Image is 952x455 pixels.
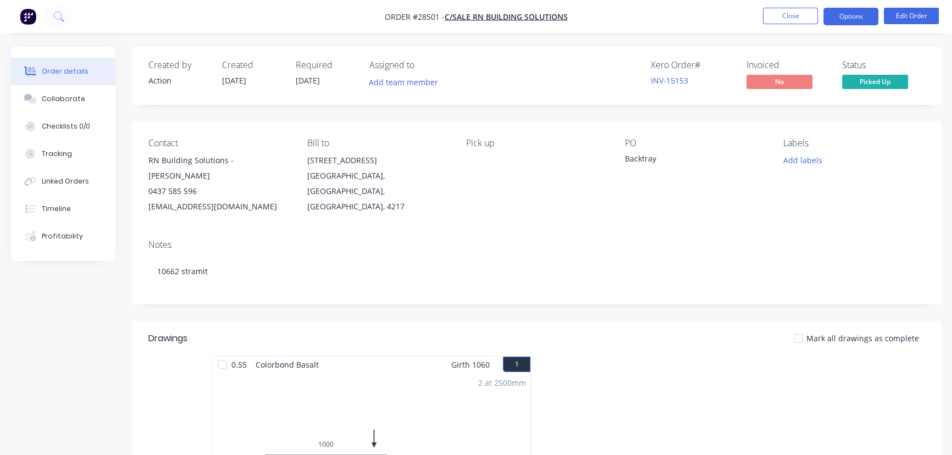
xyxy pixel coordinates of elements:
div: Invoiced [746,60,829,70]
div: Profitability [42,231,83,241]
span: [DATE] [222,75,246,86]
button: Linked Orders [11,168,115,195]
div: PO [624,138,766,148]
span: Order #28501 - [385,12,445,22]
span: Picked Up [842,75,908,88]
div: Checklists 0/0 [42,121,90,131]
button: Order details [11,58,115,85]
img: Factory [20,8,36,25]
button: Collaborate [11,85,115,113]
span: Girth 1060 [451,357,490,373]
div: RN Building Solutions - [PERSON_NAME] [148,153,290,184]
div: Status [842,60,925,70]
button: 1 [503,357,530,372]
div: 2 at 2500mm [478,377,526,389]
div: [GEOGRAPHIC_DATA], [GEOGRAPHIC_DATA], [GEOGRAPHIC_DATA], 4217 [307,168,449,214]
button: Timeline [11,195,115,223]
button: Close [763,8,818,24]
div: [EMAIL_ADDRESS][DOMAIN_NAME] [148,199,290,214]
div: RN Building Solutions - [PERSON_NAME]0437 585 596[EMAIL_ADDRESS][DOMAIN_NAME] [148,153,290,214]
div: Contact [148,138,290,148]
span: No [746,75,812,88]
span: Mark all drawings as complete [806,332,919,344]
div: [STREET_ADDRESS][GEOGRAPHIC_DATA], [GEOGRAPHIC_DATA], [GEOGRAPHIC_DATA], 4217 [307,153,449,214]
button: Profitability [11,223,115,250]
div: Created [222,60,283,70]
button: Picked Up [842,75,908,91]
span: Colorbond Basalt [251,357,323,373]
button: Tracking [11,140,115,168]
span: 0.55 [227,357,251,373]
a: INV-15153 [651,75,688,86]
button: Checklists 0/0 [11,113,115,140]
button: Edit Order [884,8,939,24]
button: Options [823,8,878,25]
div: Linked Orders [42,176,89,186]
div: Timeline [42,204,71,214]
span: [DATE] [296,75,320,86]
div: Order details [42,66,88,76]
div: 0437 585 596 [148,184,290,199]
button: Add labels [777,153,828,168]
div: Pick up [466,138,607,148]
div: Assigned to [369,60,479,70]
div: Action [148,75,209,86]
div: Bill to [307,138,449,148]
div: Xero Order # [651,60,733,70]
button: Add team member [363,75,444,90]
div: Collaborate [42,94,85,104]
div: Required [296,60,356,70]
div: [STREET_ADDRESS] [307,153,449,168]
div: Tracking [42,149,72,159]
div: Notes [148,240,925,250]
a: C/Sale RN Building Solutions [445,12,568,22]
div: Backtray [624,153,762,168]
div: Created by [148,60,209,70]
div: 10662 stramit [148,254,925,288]
div: Labels [783,138,925,148]
div: Drawings [148,332,187,345]
button: Add team member [369,75,444,90]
